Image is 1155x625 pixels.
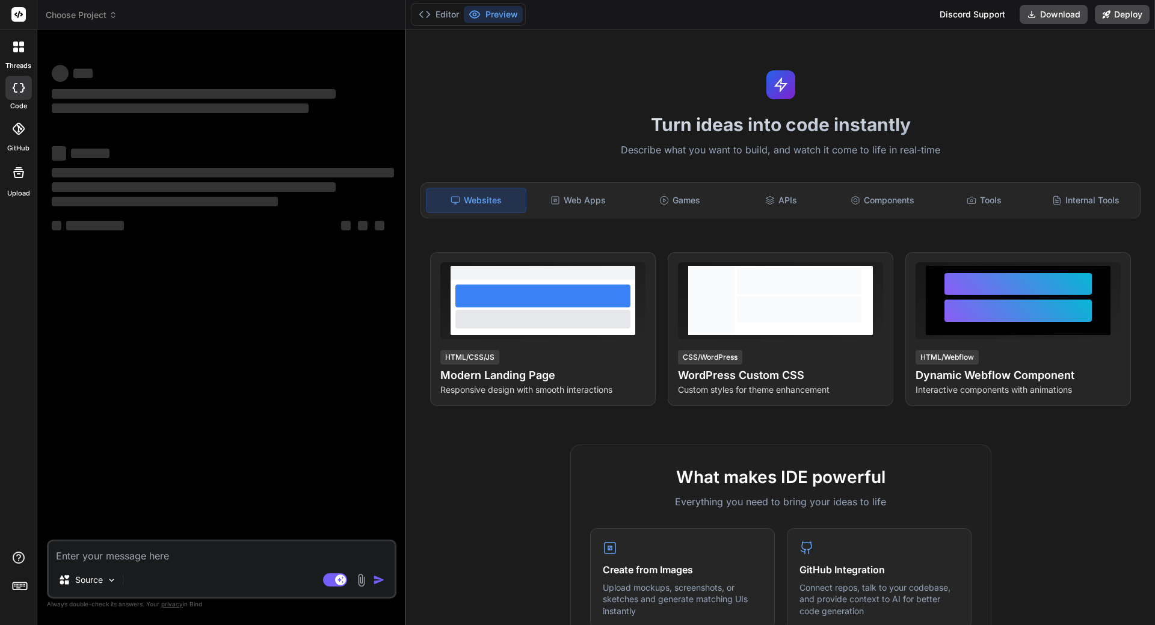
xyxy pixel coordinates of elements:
span: Choose Project [46,9,117,21]
div: Internal Tools [1036,188,1135,213]
button: Deploy [1095,5,1150,24]
p: Custom styles for theme enhancement [678,384,883,396]
p: Always double-check its answers. Your in Bind [47,599,396,610]
h1: Turn ideas into code instantly [413,114,1148,135]
span: ‌ [73,69,93,78]
p: Responsive design with smooth interactions [440,384,645,396]
img: Pick Models [106,575,117,585]
h4: Dynamic Webflow Component [916,367,1121,384]
img: attachment [354,573,368,587]
span: ‌ [71,149,109,158]
h2: What makes IDE powerful [590,464,972,490]
h4: WordPress Custom CSS [678,367,883,384]
p: Upload mockups, screenshots, or sketches and generate matching UIs instantly [603,582,762,617]
div: HTML/CSS/JS [440,350,499,365]
div: Games [630,188,730,213]
p: Source [75,574,103,586]
label: threads [5,61,31,71]
h4: Create from Images [603,562,762,577]
span: ‌ [52,146,66,161]
button: Download [1020,5,1088,24]
span: ‌ [52,103,309,113]
div: CSS/WordPress [678,350,742,365]
h4: Modern Landing Page [440,367,645,384]
div: HTML/Webflow [916,350,979,365]
div: Web Apps [529,188,628,213]
div: Components [833,188,932,213]
div: Discord Support [932,5,1012,24]
span: ‌ [375,221,384,230]
label: code [10,101,27,111]
span: ‌ [52,65,69,82]
div: APIs [731,188,831,213]
button: Editor [414,6,464,23]
span: ‌ [52,89,336,99]
label: Upload [7,188,30,199]
p: Interactive components with animations [916,384,1121,396]
h4: GitHub Integration [799,562,959,577]
div: Tools [935,188,1034,213]
button: Preview [464,6,523,23]
span: ‌ [52,168,394,177]
span: ‌ [66,221,124,230]
img: icon [373,574,385,586]
p: Everything you need to bring your ideas to life [590,494,972,509]
span: ‌ [358,221,368,230]
p: Describe what you want to build, and watch it come to life in real-time [413,143,1148,158]
span: ‌ [341,221,351,230]
span: ‌ [52,182,336,192]
label: GitHub [7,143,29,153]
span: privacy [161,600,183,608]
span: ‌ [52,197,278,206]
span: ‌ [52,221,61,230]
p: Connect repos, talk to your codebase, and provide context to AI for better code generation [799,582,959,617]
div: Websites [426,188,526,213]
